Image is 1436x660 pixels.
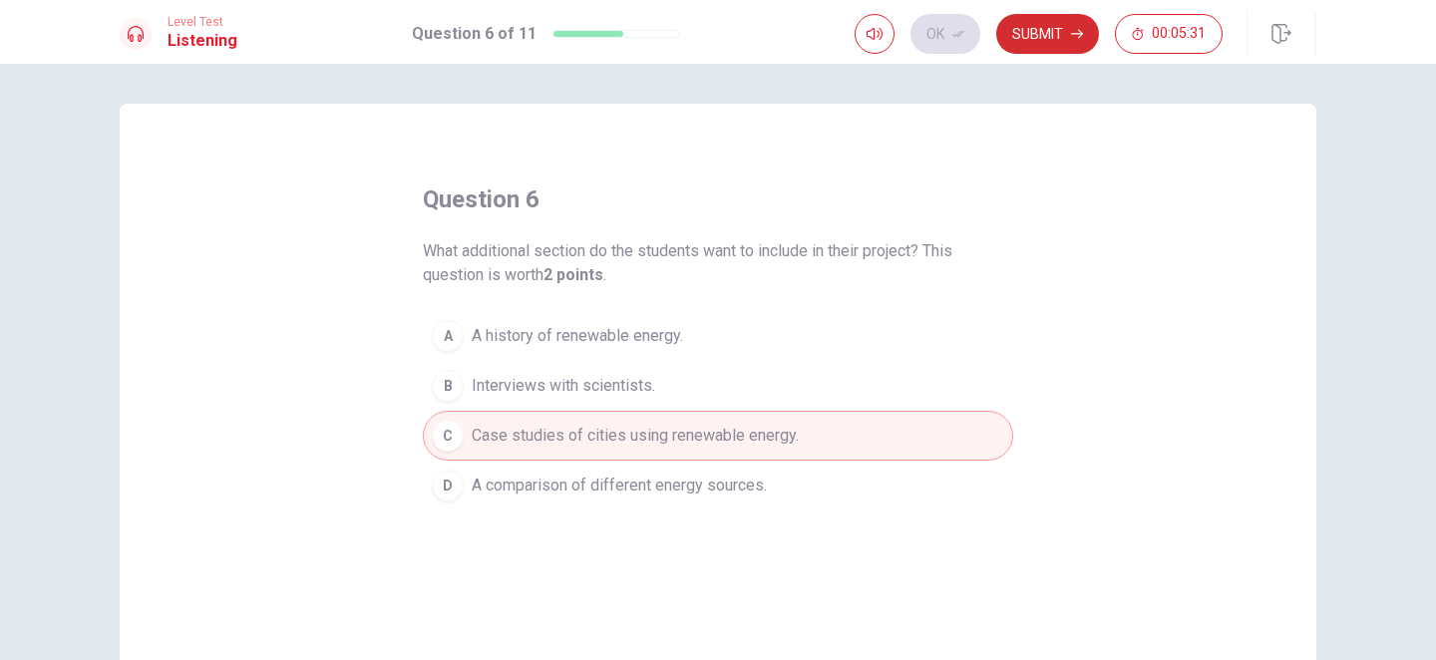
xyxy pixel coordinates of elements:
div: D [432,470,464,501]
div: B [432,370,464,402]
span: 00:05:31 [1152,26,1206,42]
button: 00:05:31 [1115,14,1223,54]
button: DA comparison of different energy sources. [423,461,1013,510]
h1: Question 6 of 11 [412,22,537,46]
span: A history of renewable energy. [472,324,683,348]
span: Interviews with scientists. [472,374,655,398]
div: A [432,320,464,352]
div: C [432,420,464,452]
span: Case studies of cities using renewable energy. [472,424,799,448]
h1: Listening [168,29,237,53]
button: AA history of renewable energy. [423,311,1013,361]
button: Submit [996,14,1099,54]
span: Level Test [168,15,237,29]
span: A comparison of different energy sources. [472,474,767,497]
h4: question 6 [423,183,539,215]
b: 2 points [543,265,603,284]
button: BInterviews with scientists. [423,361,1013,411]
button: CCase studies of cities using renewable energy. [423,411,1013,461]
span: What additional section do the students want to include in their project? This question is worth . [423,239,1013,287]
